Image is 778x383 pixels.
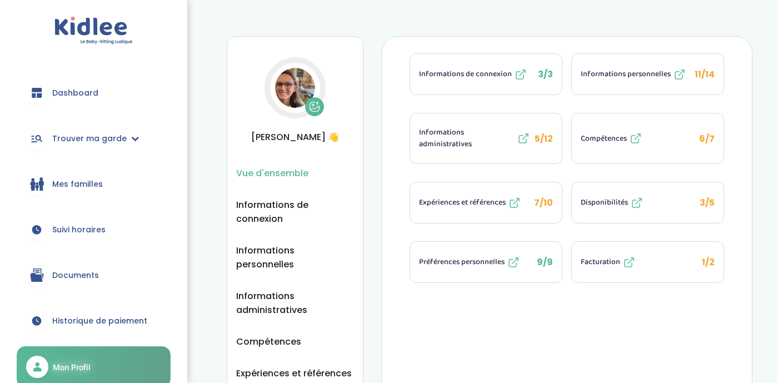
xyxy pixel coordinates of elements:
li: 11/14 [571,53,724,95]
span: Informations personnelles [581,68,671,80]
span: Disponibilités [581,197,628,208]
span: Mes familles [52,178,103,190]
span: 6/7 [699,132,715,145]
span: Préférences personnelles [419,256,505,268]
button: Informations de connexion [236,198,354,226]
span: Facturation [581,256,620,268]
button: Informations personnelles 11/14 [572,54,724,94]
span: Documents [52,270,99,281]
a: Dashboard [17,73,171,113]
span: Expériences et références [419,197,506,208]
li: 6/7 [571,113,724,164]
button: Disponibilités 3/5 [572,182,724,223]
button: Expériences et références [236,366,352,380]
a: Suivi horaires [17,210,171,250]
span: Compétences [581,133,627,145]
img: logo.svg [54,17,133,45]
button: Préférences personnelles 9/9 [410,242,562,282]
span: Historique de paiement [52,315,147,327]
a: Historique de paiement [17,301,171,341]
img: Avatar [275,68,315,108]
span: Informations de connexion [419,68,512,80]
li: 1/2 [571,241,724,283]
button: Informations administratives [236,289,354,317]
span: Informations administratives [419,127,515,150]
span: Mon Profil [53,361,91,373]
button: Expériences et références 7/10 [410,182,562,223]
span: 9/9 [537,256,553,268]
a: Documents [17,255,171,295]
li: 7/10 [410,182,562,223]
button: Vue d'ensemble [236,166,308,180]
li: 3/5 [571,182,724,223]
button: Informations administratives 5/12 [410,113,562,163]
span: Trouver ma garde [52,133,127,145]
button: Informations de connexion 3/3 [410,54,562,94]
li: 5/12 [410,113,562,164]
span: 11/14 [695,68,715,81]
span: 1/2 [702,256,715,268]
span: Dashboard [52,87,98,99]
span: 7/10 [534,196,553,209]
span: 5/12 [535,132,553,145]
button: Compétences 6/7 [572,113,724,163]
button: Informations personnelles [236,243,354,271]
span: Suivi horaires [52,224,106,236]
li: 9/9 [410,241,562,283]
button: Compétences [236,335,301,349]
span: [PERSON_NAME] 👋 [236,130,354,144]
button: Facturation 1/2 [572,242,724,282]
span: 3/3 [538,68,553,81]
a: Mes familles [17,164,171,204]
span: 3/5 [700,196,715,209]
li: 3/3 [410,53,562,95]
a: Trouver ma garde [17,118,171,158]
